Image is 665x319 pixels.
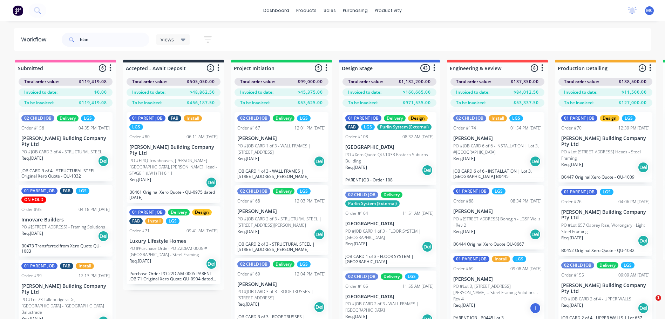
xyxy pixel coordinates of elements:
span: 1 [656,295,661,301]
p: [PERSON_NAME] [453,208,542,214]
p: [PERSON_NAME] [453,135,542,141]
div: LGS [622,115,636,121]
div: Order #169 [237,271,260,277]
div: 01 PARENT JOBDesignLGSOrder #7012:39 PM [DATE][PERSON_NAME] Building Company Pty LtdPO #Lot [STRE... [558,112,652,182]
p: Req. [DATE] [129,258,151,264]
span: $456,187.50 [187,100,215,106]
div: FAB [168,115,181,121]
p: B0444 Original Xero Quote QU-0667 [453,241,542,247]
div: Order #168 [237,198,260,204]
div: Install [489,115,507,121]
div: 02 CHILD JOBDeliveryLGSOrder #16712:01 PM [DATE][PERSON_NAME]PO #JOB CARD 1 of 3 - WALL FRAMES | ... [235,112,328,182]
div: Order #70 [561,125,582,131]
span: $84,012.50 [514,89,539,95]
div: Install [184,115,202,121]
p: Req. [DATE] [237,155,259,162]
div: 01 PARENT JOB [561,115,597,121]
p: Luxury Lifestyle Homes [129,238,218,244]
span: To be invoiced: [132,100,162,106]
div: products [293,5,320,16]
p: [PERSON_NAME] Building Company Pty Ltd [21,283,110,295]
div: Delivery [381,273,402,280]
p: PO #Xero Quote QU-1033 Eastern Suburbs Building [345,152,434,164]
div: Order #156 [21,125,44,131]
div: Del [422,241,433,252]
span: $0.00 [94,89,107,95]
div: 01 PARENT JOBDeliveryDesignFABInstallLGSOrder #7109:41 AM [DATE]Luxury Lifestyle HomesPO #Purchas... [127,206,220,285]
div: Install [76,263,94,269]
span: $971,535.00 [403,100,431,106]
p: Innovare Builders [21,217,110,223]
p: PO #EPIQ Townhouses, [PERSON_NAME][GEOGRAPHIC_DATA], [PERSON_NAME] Head - STAGE 1 (LW1) TH 6-11 [129,158,218,177]
p: [GEOGRAPHIC_DATA] [345,294,434,300]
p: [PERSON_NAME] [237,281,326,287]
div: Del [314,229,325,240]
a: dashboard [260,5,293,16]
p: [PERSON_NAME] Building Company Pty Ltd [561,135,650,147]
div: LGS [600,189,613,195]
span: Total order value: [348,79,383,85]
p: [GEOGRAPHIC_DATA] [345,221,434,227]
span: $48,862.50 [190,89,215,95]
div: Order #164 [345,210,368,217]
p: PO #[STREET_ADDRESS] Bonogin - LGSF Walls - Rev 2 [453,216,542,228]
div: LGS [297,261,311,267]
p: B0447 Original Xero Quote - QU-1009 [561,174,650,180]
div: 02 CHILD JOB [237,115,270,121]
div: LGS [621,262,635,268]
p: [PERSON_NAME] [453,276,542,282]
div: Design [408,115,428,121]
div: LGS [297,188,311,194]
span: To be invoiced: [456,100,486,106]
img: Factory [13,5,23,16]
span: Total order value: [132,79,167,85]
div: Design [192,209,212,215]
span: MC [646,7,653,14]
div: Order #80 [129,134,150,140]
span: To be invoiced: [24,100,54,106]
p: JOB CARD 2 of 3 - STRUCTURAL STEEL | [STREET_ADDRESS][PERSON_NAME] [237,241,326,252]
div: 08:32 AM [DATE] [402,134,434,140]
div: 11:51 AM [DATE] [402,210,434,217]
div: purchasing [339,5,371,16]
div: LGS [405,273,419,280]
div: FAB [345,124,359,130]
div: Del [638,303,649,314]
p: Req. [DATE] [453,302,475,308]
div: Install [492,256,510,262]
p: Req. [DATE] [561,161,583,168]
div: Del [314,156,325,167]
div: Del [638,235,649,246]
div: LGS [129,124,143,130]
span: $119,419.08 [79,79,107,85]
span: Views [161,36,174,43]
p: PO #JOB CARD 2 of 3 - WALL FRAMES | [GEOGRAPHIC_DATA] [345,301,434,313]
p: PO #JOB CARD 1 of 3 - FLOOR SYSTEM | [GEOGRAPHIC_DATA] [345,228,434,241]
p: [PERSON_NAME] Building Company Pty Ltd [561,283,650,294]
span: Total order value: [240,79,275,85]
p: Req. [DATE] [21,155,43,161]
input: Search for orders... [80,33,149,47]
div: Delivery [384,115,406,121]
div: sales [320,5,339,16]
div: 01 PARENT JOBLGSOrder #7604:06 PM [DATE][PERSON_NAME] Building Company Pty LtdPO #Lot 657 Osprey ... [558,186,652,256]
div: 02 CHILD JOBInstallLGSOrder #17401:54 PM [DATE][PERSON_NAME]PO #JOB CARD 6 of 6 - INSTALLATION | ... [450,112,544,182]
div: Delivery [273,115,294,121]
div: Order #68 [453,198,474,204]
div: 02 CHILD JOB [237,261,270,267]
div: 01 PARENT JOBFABInstallLGSOrder #8006:11 AM [DATE][PERSON_NAME] Building Company Pty LtdPO #EPIQ ... [127,112,220,203]
p: [PERSON_NAME] Building Company Pty Ltd [561,209,650,221]
span: To be invoiced: [564,100,593,106]
span: Invoiced to date: [132,89,165,95]
div: 01:54 PM [DATE] [510,125,542,131]
p: [GEOGRAPHIC_DATA] [345,144,434,150]
p: Purchase Order PO-22DIAM-0005 PARENT JOB 71 Original Xero Quote QU-0904 dated [DATE] [129,271,218,281]
span: Invoiced to date: [456,89,489,95]
div: 01 PARENT JOBLGSOrder #6808:34 PM [DATE][PERSON_NAME]PO #[STREET_ADDRESS] Bonogin - LGSF Walls - ... [450,185,544,250]
span: Total order value: [24,79,59,85]
span: Invoiced to date: [348,89,381,95]
div: LGS [513,256,526,262]
div: Delivery [57,115,79,121]
span: $160,665.00 [403,89,431,95]
div: LGS [81,115,95,121]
